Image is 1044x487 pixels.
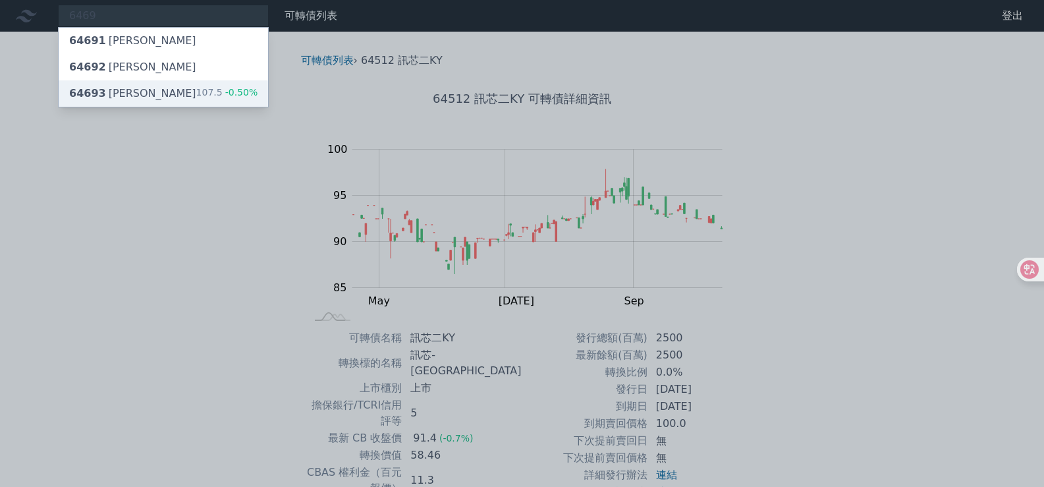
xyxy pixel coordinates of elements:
[59,28,268,54] a: 64691[PERSON_NAME]
[196,86,258,101] div: 107.5
[69,33,196,49] div: [PERSON_NAME]
[69,59,196,75] div: [PERSON_NAME]
[69,61,106,73] span: 64692
[69,86,196,101] div: [PERSON_NAME]
[69,87,106,100] span: 64693
[59,80,268,107] a: 64693[PERSON_NAME] 107.5-0.50%
[59,54,268,80] a: 64692[PERSON_NAME]
[223,87,258,98] span: -0.50%
[69,34,106,47] span: 64691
